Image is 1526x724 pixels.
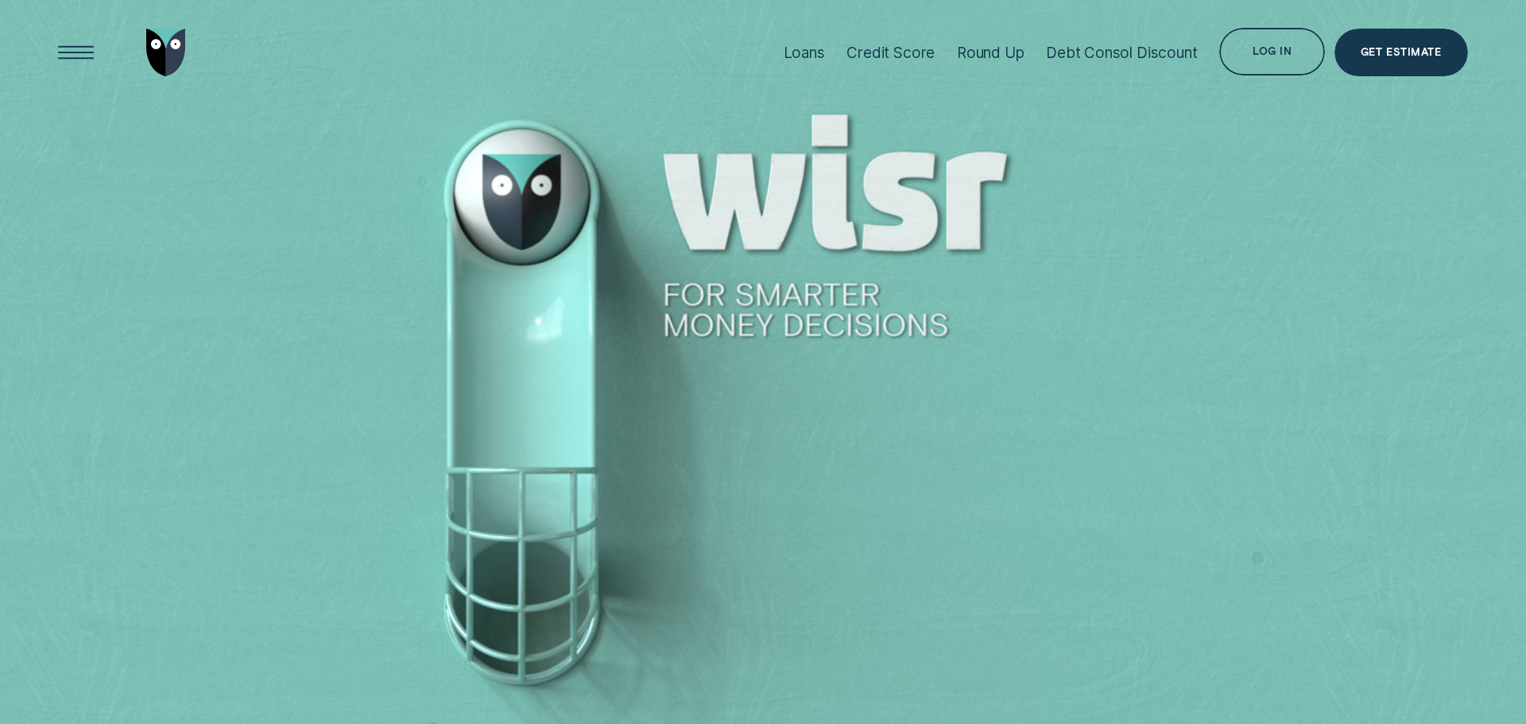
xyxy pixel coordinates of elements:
[52,29,100,76] button: Open Menu
[846,44,935,62] div: Credit Score
[957,44,1024,62] div: Round Up
[1046,44,1197,62] div: Debt Consol Discount
[146,29,186,76] img: Wisr
[784,44,825,62] div: Loans
[1334,29,1468,76] a: Get Estimate
[1219,28,1325,75] button: Log in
